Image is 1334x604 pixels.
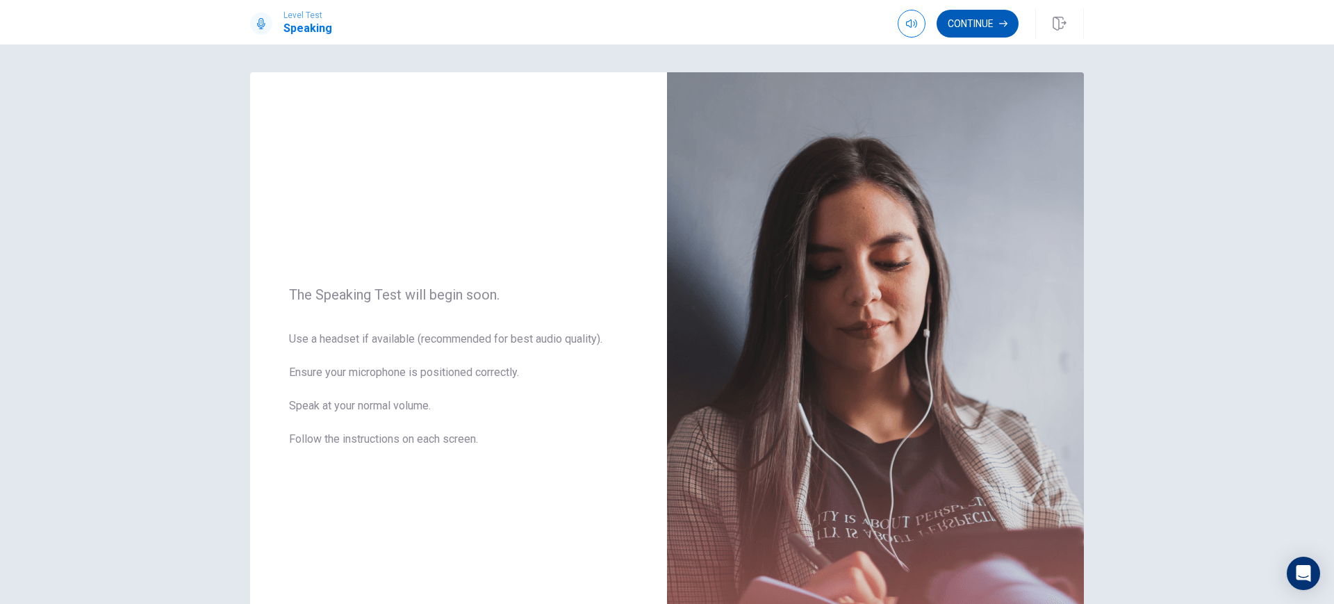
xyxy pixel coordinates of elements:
span: Use a headset if available (recommended for best audio quality). Ensure your microphone is positi... [289,331,628,464]
button: Continue [937,10,1019,38]
div: Open Intercom Messenger [1287,557,1320,590]
span: The Speaking Test will begin soon. [289,286,628,303]
h1: Speaking [283,20,332,37]
span: Level Test [283,10,332,20]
